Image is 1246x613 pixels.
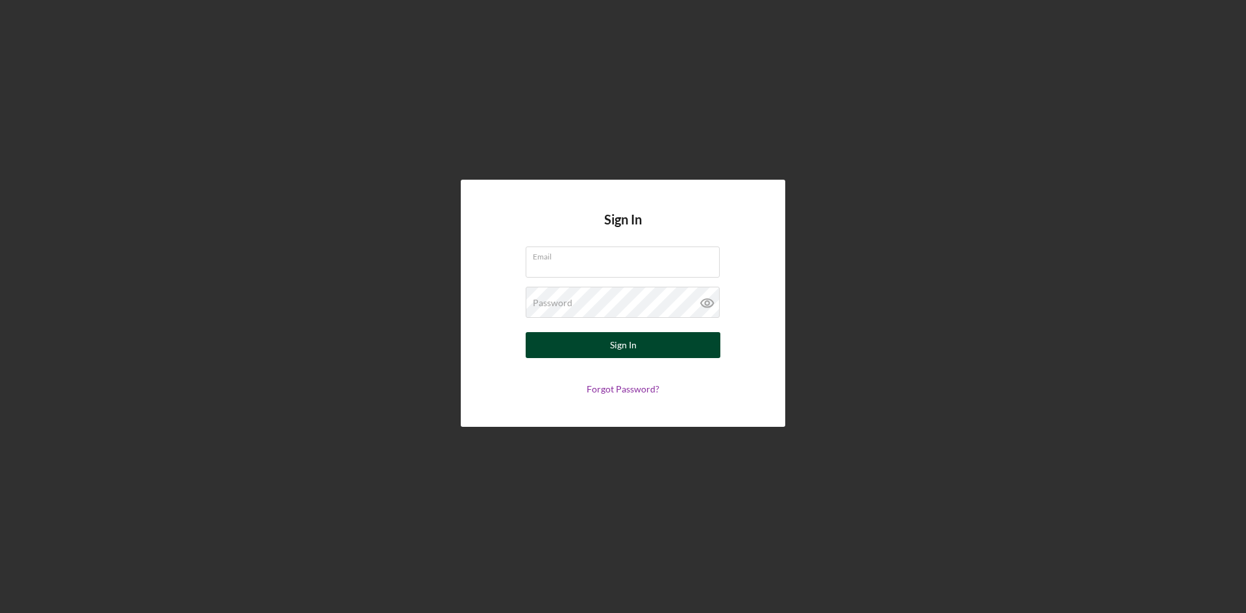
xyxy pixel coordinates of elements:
[604,212,642,246] h4: Sign In
[526,332,720,358] button: Sign In
[587,383,659,394] a: Forgot Password?
[610,332,637,358] div: Sign In
[533,298,572,308] label: Password
[533,247,720,261] label: Email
